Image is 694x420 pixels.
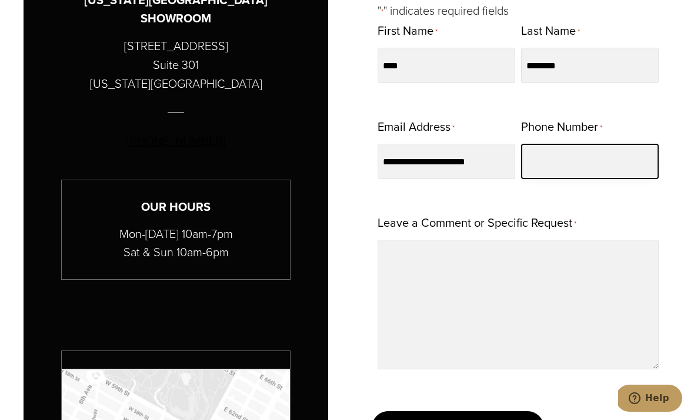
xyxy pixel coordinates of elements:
[378,116,455,139] label: Email Address
[127,132,225,150] a: [PHONE_NUMBER]
[378,1,659,20] p: " " indicates required fields
[90,37,262,93] p: [STREET_ADDRESS] Suite 301 [US_STATE][GEOGRAPHIC_DATA]
[62,198,290,216] h3: Our Hours
[378,212,576,235] label: Leave a Comment or Specific Request
[521,116,602,139] label: Phone Number
[521,20,580,43] label: Last Name
[618,385,682,414] iframe: Opens a widget where you can chat to one of our agents
[62,225,290,262] p: Mon-[DATE] 10am-7pm Sat & Sun 10am-6pm
[378,20,438,43] label: First Name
